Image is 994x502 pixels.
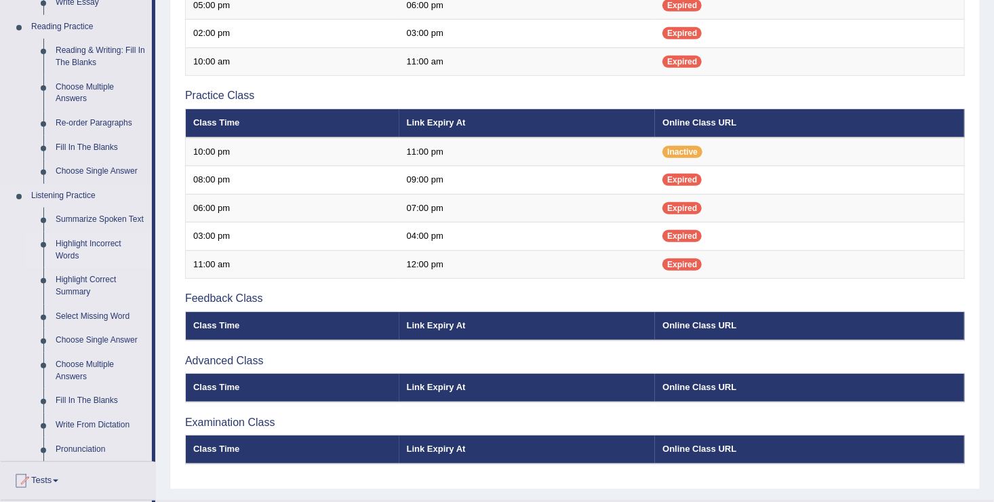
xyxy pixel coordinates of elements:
[186,109,399,138] th: Class Time
[186,436,399,464] th: Class Time
[25,184,152,208] a: Listening Practice
[662,202,702,214] span: Expired
[25,15,152,39] a: Reading Practice
[49,389,152,413] a: Fill In The Blanks
[49,159,152,184] a: Choose Single Answer
[185,417,965,429] h3: Examination Class
[186,20,399,48] td: 02:00 pm
[185,355,965,367] h3: Advanced Class
[399,20,656,48] td: 03:00 pm
[49,208,152,232] a: Summarize Spoken Text
[186,138,399,166] td: 10:00 pm
[399,223,656,251] td: 04:00 pm
[186,47,399,76] td: 10:00 am
[662,27,702,39] span: Expired
[49,268,152,304] a: Highlight Correct Summary
[399,109,656,138] th: Link Expiry At
[399,47,656,76] td: 11:00 am
[49,75,152,111] a: Choose Multiple Answers
[655,109,964,138] th: Online Class URL
[49,413,152,438] a: Write From Dictation
[399,374,656,402] th: Link Expiry At
[49,39,152,75] a: Reading & Writing: Fill In The Blanks
[49,438,152,462] a: Pronunciation
[186,312,399,341] th: Class Time
[49,136,152,160] a: Fill In The Blanks
[662,146,702,158] span: Inactive
[49,328,152,353] a: Choose Single Answer
[655,374,964,402] th: Online Class URL
[399,194,656,223] td: 07:00 pm
[186,374,399,402] th: Class Time
[662,174,702,186] span: Expired
[185,292,965,305] h3: Feedback Class
[399,138,656,166] td: 11:00 pm
[399,312,656,341] th: Link Expiry At
[655,312,964,341] th: Online Class URL
[49,232,152,268] a: Highlight Incorrect Words
[662,56,702,68] span: Expired
[49,111,152,136] a: Re-order Paragraphs
[399,436,656,464] th: Link Expiry At
[399,166,656,195] td: 09:00 pm
[662,230,702,242] span: Expired
[399,250,656,279] td: 12:00 pm
[186,166,399,195] td: 08:00 pm
[49,305,152,329] a: Select Missing Word
[186,223,399,251] td: 03:00 pm
[186,194,399,223] td: 06:00 pm
[1,462,155,496] a: Tests
[662,258,702,271] span: Expired
[185,90,965,102] h3: Practice Class
[655,436,964,464] th: Online Class URL
[49,353,152,389] a: Choose Multiple Answers
[186,250,399,279] td: 11:00 am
